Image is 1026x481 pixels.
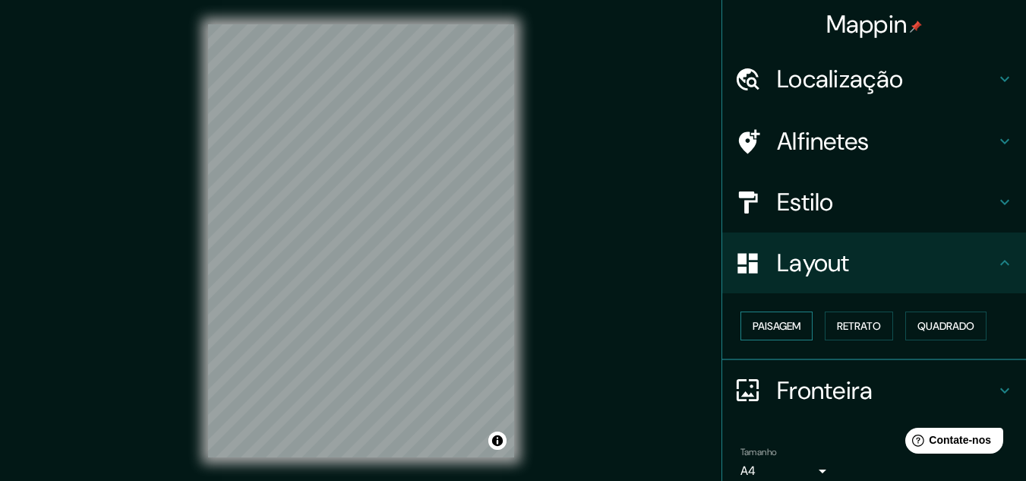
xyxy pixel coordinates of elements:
font: Quadrado [917,319,974,333]
font: Retrato [837,319,881,333]
font: Localização [777,63,903,95]
font: A4 [740,463,756,479]
font: Paisagem [753,319,800,333]
div: Layout [722,233,1026,293]
canvas: Mapa [208,24,514,457]
button: Quadrado [905,312,987,340]
iframe: Iniciador de widget de ajuda [891,422,1009,464]
button: Alternar atribuição [488,432,507,450]
font: Alfinetes [777,125,870,157]
button: Retrato [825,312,893,340]
div: Localização [722,49,1026,109]
font: Tamanho [740,446,777,458]
font: Mappin [826,8,908,40]
div: Alfinetes [722,111,1026,172]
font: Layout [777,247,850,279]
img: pin-icon.png [910,21,922,33]
button: Paisagem [740,312,813,340]
div: Fronteira [722,360,1026,421]
font: Estilo [777,186,834,218]
div: Estilo [722,172,1026,233]
font: Fronteira [777,375,873,407]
